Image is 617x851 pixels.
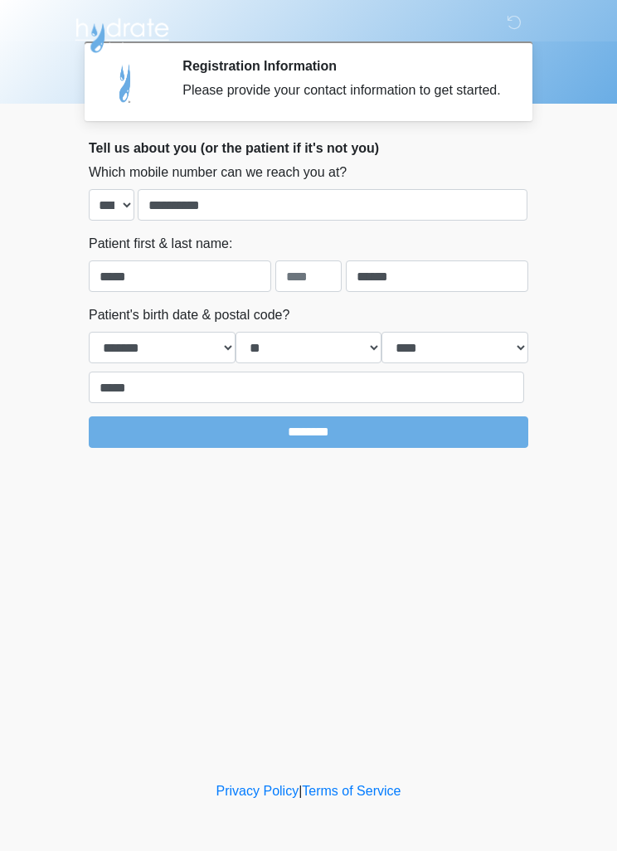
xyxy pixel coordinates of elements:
[216,784,299,798] a: Privacy Policy
[72,12,172,54] img: Hydrate IV Bar - Scottsdale Logo
[101,58,151,108] img: Agent Avatar
[182,80,503,100] div: Please provide your contact information to get started.
[89,234,232,254] label: Patient first & last name:
[299,784,302,798] a: |
[302,784,401,798] a: Terms of Service
[89,140,528,156] h2: Tell us about you (or the patient if it's not you)
[89,305,289,325] label: Patient's birth date & postal code?
[89,163,347,182] label: Which mobile number can we reach you at?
